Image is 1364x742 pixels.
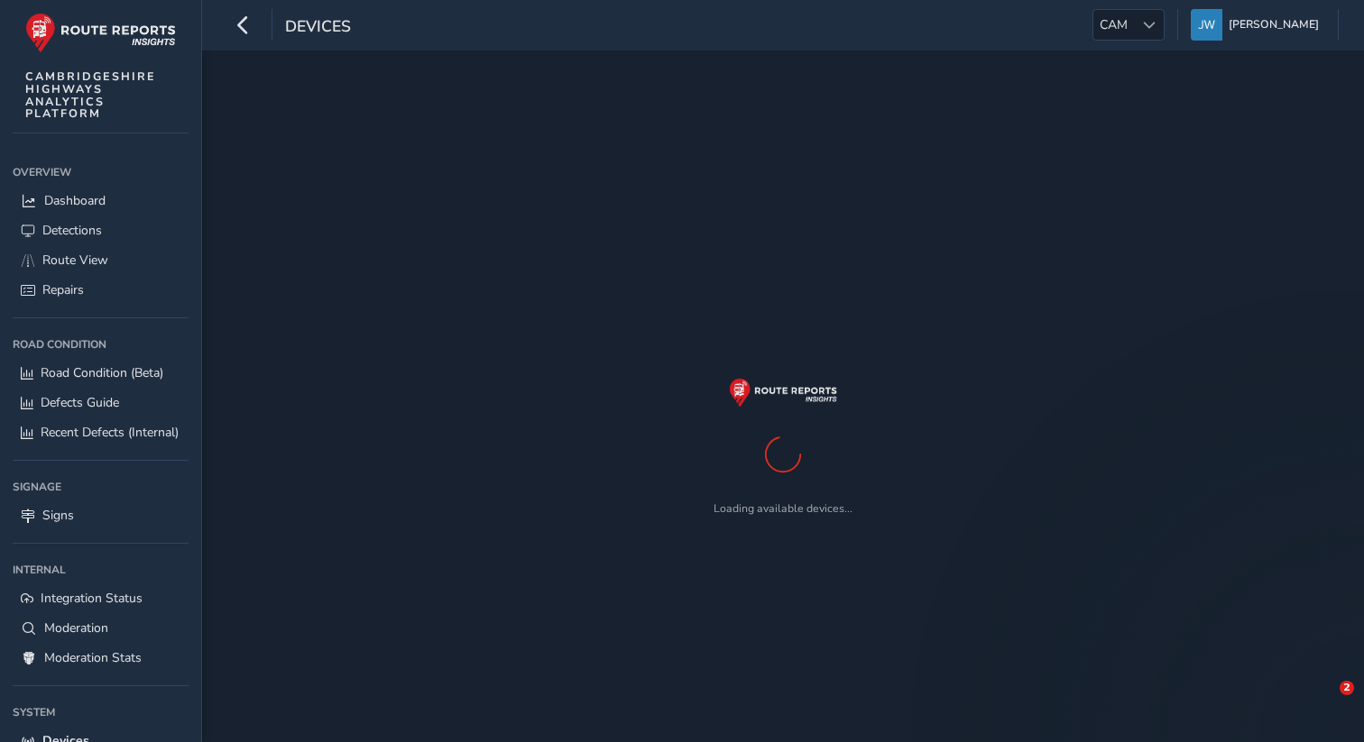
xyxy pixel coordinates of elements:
[13,500,189,530] a: Signs
[41,364,163,381] span: Road Condition (Beta)
[1303,681,1346,724] iframe: Intercom live chat
[714,501,852,516] span: Loading available devices...
[41,590,143,607] span: Integration Status
[285,15,351,41] span: Devices
[42,281,84,298] span: Repairs
[41,394,119,411] span: Defects Guide
[13,613,189,643] a: Moderation
[44,619,108,637] span: Moderation
[1191,9,1325,41] button: [PERSON_NAME]
[13,473,189,500] div: Signage
[1191,9,1222,41] img: diamond-layout
[13,159,189,186] div: Overview
[13,699,189,726] div: System
[13,417,189,447] a: Recent Defects (Internal)
[13,275,189,305] a: Repairs
[13,643,189,673] a: Moderation Stats
[41,424,179,441] span: Recent Defects (Internal)
[13,583,189,613] a: Integration Status
[1093,10,1134,40] span: CAM
[42,222,102,239] span: Detections
[13,358,189,388] a: Road Condition (Beta)
[13,331,189,358] div: Road Condition
[25,13,176,53] img: rr logo
[44,192,106,209] span: Dashboard
[13,186,189,215] a: Dashboard
[13,245,189,275] a: Route View
[25,70,156,120] span: CAMBRIDGESHIRE HIGHWAYS ANALYTICS PLATFORM
[13,388,189,417] a: Defects Guide
[13,556,189,583] div: Internal
[1340,681,1354,695] span: 2
[42,507,74,524] span: Signs
[13,215,189,245] a: Detections
[44,649,142,666] span: Moderation Stats
[1229,9,1319,41] span: [PERSON_NAME]
[42,252,108,269] span: Route View
[729,378,837,407] img: rr logo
